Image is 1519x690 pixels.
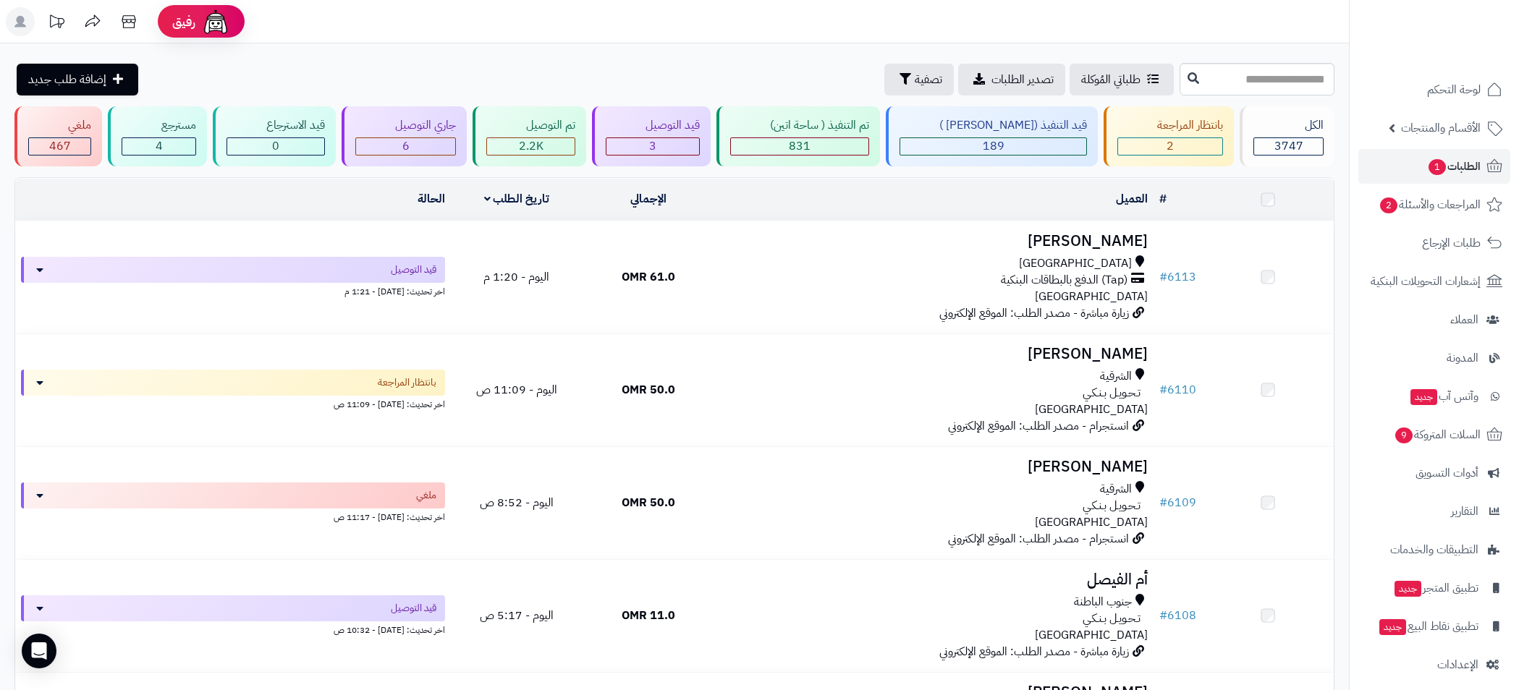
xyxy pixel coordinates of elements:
a: طلبات الإرجاع [1358,226,1510,260]
a: قيد التنفيذ ([PERSON_NAME] ) 189 [883,106,1101,166]
span: انستجرام - مصدر الطلب: الموقع الإلكتروني [948,417,1129,435]
a: مسترجع 4 [105,106,210,166]
a: العميل [1116,190,1148,208]
span: الشرقية [1100,368,1132,385]
div: 0 [227,138,324,155]
h3: أم الفيصل [720,571,1148,588]
span: قيد التوصيل [391,601,436,616]
div: قيد التوصيل [606,117,700,134]
a: #6110 [1159,381,1196,399]
span: وآتس آب [1409,386,1478,406]
span: التطبيقات والخدمات [1390,540,1478,560]
span: التقارير [1451,501,1478,521]
a: تطبيق المتجرجديد [1358,571,1510,605]
span: الإعدادات [1437,655,1478,675]
a: التقارير [1358,494,1510,529]
div: تم التنفيذ ( ساحة اتين) [730,117,869,134]
span: تصفية [915,71,942,88]
a: وآتس آبجديد [1358,379,1510,414]
span: 50.0 OMR [622,494,675,511]
span: تـحـويـل بـنـكـي [1083,498,1141,514]
a: إضافة طلب جديد [17,64,138,95]
a: بانتظار المراجعة 2 [1101,106,1237,166]
span: الشرقية [1100,481,1132,498]
a: قيد التوصيل 3 [589,106,714,166]
span: تطبيق نقاط البيع [1378,616,1478,636]
span: الأقسام والمنتجات [1401,118,1481,138]
a: جاري التوصيل 6 [339,106,470,166]
span: قيد التوصيل [391,263,436,277]
span: بانتظار المراجعة [378,375,436,390]
a: الطلبات1 [1358,149,1510,184]
span: العملاء [1450,310,1478,330]
span: [GEOGRAPHIC_DATA] [1035,514,1148,531]
a: الحالة [418,190,445,208]
span: [GEOGRAPHIC_DATA] [1035,288,1148,305]
div: Open Intercom Messenger [22,634,56,668]
span: السلات المتروكة [1394,425,1481,445]
span: أدوات التسويق [1416,463,1478,483]
a: الإعدادات [1358,647,1510,682]
span: # [1159,268,1167,286]
span: طلبات الإرجاع [1422,233,1481,253]
span: تـحـويـل بـنـكـي [1083,610,1141,627]
span: رفيق [172,13,195,30]
a: إشعارات التحويلات البنكية [1358,264,1510,299]
span: الطلبات [1427,156,1481,176]
button: تصفية [884,64,954,95]
span: [GEOGRAPHIC_DATA] [1035,401,1148,418]
img: ai-face.png [201,7,230,36]
span: 3747 [1274,137,1303,155]
a: الإجمالي [630,190,667,208]
a: أدوات التسويق [1358,456,1510,490]
span: انستجرام - مصدر الطلب: الموقع الإلكتروني [948,530,1129,548]
span: جديد [1379,619,1406,635]
span: اليوم - 8:52 ص [480,494,554,511]
span: 50.0 OMR [622,381,675,399]
a: لوحة التحكم [1358,72,1510,107]
a: العملاء [1358,302,1510,337]
div: 2 [1118,138,1222,155]
span: زيارة مباشرة - مصدر الطلب: الموقع الإلكتروني [939,304,1129,322]
span: [GEOGRAPHIC_DATA] [1019,255,1132,272]
a: طلباتي المُوكلة [1070,64,1174,95]
span: 4 [156,137,163,155]
span: 2.2K [519,137,543,155]
span: جنوب الباطنة [1074,594,1132,610]
a: ملغي 467 [12,106,105,166]
a: تطبيق نقاط البيعجديد [1358,609,1510,644]
a: #6109 [1159,494,1196,511]
div: اخر تحديث: [DATE] - 11:17 ص [21,508,445,524]
a: تحديثات المنصة [38,7,75,40]
h3: [PERSON_NAME] [720,459,1148,475]
span: تـحـويـل بـنـكـي [1083,385,1141,401]
span: 6 [402,137,410,155]
a: تصدير الطلبات [958,64,1065,95]
a: الكل3747 [1237,106,1337,166]
span: 831 [789,137,811,155]
span: 61.0 OMR [622,268,675,286]
a: المدونة [1358,341,1510,375]
div: اخر تحديث: [DATE] - 11:09 ص [21,396,445,411]
div: 467 [29,138,90,155]
span: 467 [49,137,71,155]
span: المراجعات والأسئلة [1379,195,1481,215]
div: ملغي [28,117,91,134]
span: جديد [1410,389,1437,405]
span: 9 [1395,427,1413,444]
span: (Tap) الدفع بالبطاقات البنكية [1001,272,1127,289]
span: 1 [1429,159,1447,176]
span: 3 [649,137,656,155]
div: جاري التوصيل [355,117,456,134]
div: قيد الاسترجاع [227,117,325,134]
a: تاريخ الطلب [484,190,550,208]
span: تطبيق المتجر [1393,578,1478,598]
h3: [PERSON_NAME] [720,233,1148,250]
a: المراجعات والأسئلة2 [1358,187,1510,222]
div: تم التوصيل [486,117,575,134]
a: السلات المتروكة9 [1358,417,1510,452]
img: logo-2.png [1421,30,1505,61]
a: تم التنفيذ ( ساحة اتين) 831 [714,106,883,166]
a: قيد الاسترجاع 0 [210,106,339,166]
span: اليوم - 11:09 ص [476,381,557,399]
